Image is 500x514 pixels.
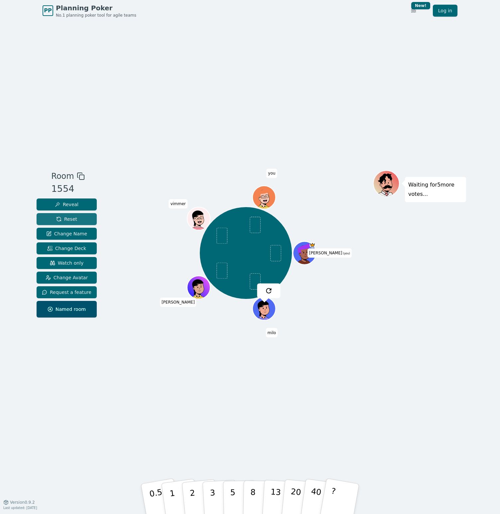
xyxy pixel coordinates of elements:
span: Click to change your name [266,169,277,178]
button: Click to change your avatar [294,242,315,264]
button: Version0.9.2 [3,500,35,505]
span: Click to change your name [160,298,196,307]
span: Change Name [46,230,87,237]
span: PP [44,7,52,15]
span: Click to change your name [169,199,187,208]
button: Reset [37,213,97,225]
span: bartholomew is the host [310,242,315,248]
span: Request a feature [42,289,91,296]
button: Reveal [37,198,97,210]
p: Waiting for 5 more votes... [408,180,463,199]
button: Change Deck [37,242,97,254]
span: Version 0.9.2 [10,500,35,505]
a: Log in [433,5,457,17]
a: PPPlanning PokerNo.1 planning poker tool for agile teams [43,3,136,18]
span: Room [51,170,74,182]
div: New! [411,2,430,9]
span: Change Deck [47,245,86,252]
span: Reveal [55,201,78,208]
button: Watch only [37,257,97,269]
button: Change Avatar [37,272,97,284]
span: Click to change your name [266,328,278,337]
img: reset [265,287,273,295]
span: Watch only [50,260,84,266]
span: No.1 planning poker tool for agile teams [56,13,136,18]
button: Change Name [37,228,97,240]
span: Named room [48,306,86,313]
span: Last updated: [DATE] [3,506,37,510]
span: (you) [342,252,350,255]
span: Click to change your name [308,248,352,258]
span: Planning Poker [56,3,136,13]
button: Request a feature [37,286,97,298]
span: Change Avatar [46,274,88,281]
button: Named room [37,301,97,318]
span: Reset [56,216,77,222]
div: 1554 [51,182,84,196]
button: New! [408,5,420,17]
